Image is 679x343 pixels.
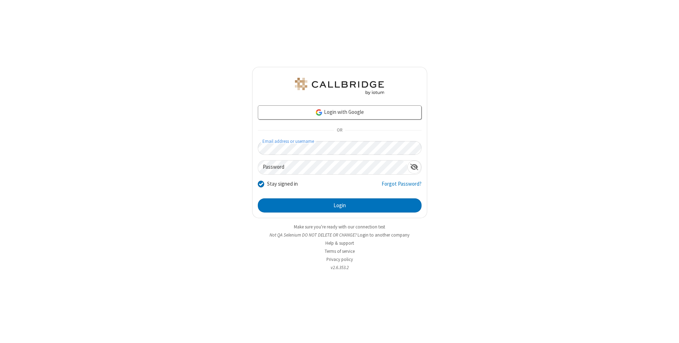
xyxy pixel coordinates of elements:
button: Login [258,198,422,213]
img: google-icon.png [315,109,323,116]
li: Not QA Selenium DO NOT DELETE OR CHANGE? [252,232,427,238]
label: Stay signed in [267,180,298,188]
a: Login with Google [258,105,422,120]
a: Forgot Password? [382,180,422,193]
li: v2.6.353.2 [252,264,427,271]
input: Email address or username [258,141,422,155]
a: Privacy policy [326,256,353,262]
img: QA Selenium DO NOT DELETE OR CHANGE [294,78,385,95]
a: Terms of service [325,248,355,254]
span: OR [334,126,345,135]
div: Show password [407,161,421,174]
input: Password [258,161,407,174]
a: Make sure you're ready with our connection test [294,224,385,230]
button: Login to another company [358,232,410,238]
a: Help & support [325,240,354,246]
